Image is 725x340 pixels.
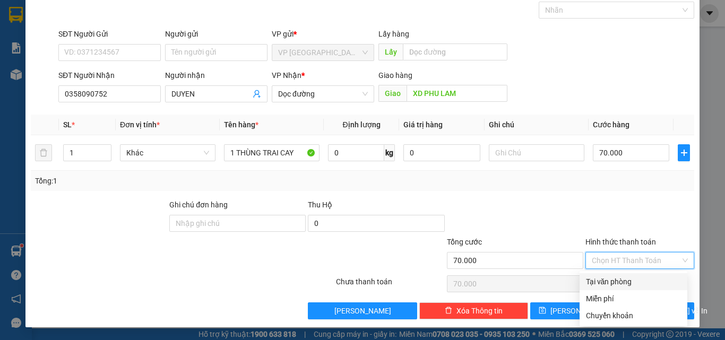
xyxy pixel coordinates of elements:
span: Lấy [378,43,403,60]
input: VD: Bàn, Ghế [224,144,320,161]
button: delete [35,144,52,161]
div: Miễn phí [586,293,681,304]
input: Ghi chú đơn hàng [169,215,306,232]
div: Người nhận [165,69,267,81]
span: [PERSON_NAME] [550,305,607,317]
input: 0 [403,144,480,161]
span: delete [445,307,452,315]
span: VP Tân Bình [278,45,368,60]
span: save [539,307,546,315]
label: Hình thức thanh toán [585,238,656,246]
span: Đơn vị tính [120,120,160,129]
div: VP gửi [272,28,374,40]
span: [PERSON_NAME] [334,305,391,317]
div: Tổng: 1 [35,175,281,187]
span: Tổng cước [447,238,482,246]
div: Tại văn phòng [586,276,681,287]
div: SĐT Người Nhận [58,69,161,81]
span: Lấy hàng [378,30,409,38]
label: Ghi chú đơn hàng [169,200,228,209]
span: Tên hàng [224,120,258,129]
span: user-add [253,90,261,98]
button: printer[PERSON_NAME] và In [613,302,694,319]
button: [PERSON_NAME] [308,302,417,319]
span: Giá trị hàng [403,120,443,129]
span: plus [678,149,689,157]
input: Ghi Chú [489,144,584,161]
span: Định lượng [342,120,380,129]
span: Giao hàng [378,71,412,80]
div: Chưa thanh toán [335,276,446,294]
button: deleteXóa Thông tin [419,302,528,319]
span: SL [63,120,72,129]
input: Dọc đường [407,85,507,102]
span: Thu Hộ [308,200,332,209]
span: Xóa Thông tin [456,305,503,317]
span: Giao [378,85,407,102]
input: Dọc đường [403,43,507,60]
button: plus [678,144,690,161]
span: Khác [126,145,209,161]
div: Người gửi [165,28,267,40]
span: Dọc đường [278,86,368,102]
div: SĐT Người Gửi [58,28,161,40]
div: Chuyển khoản [586,310,681,321]
button: save[PERSON_NAME] [530,302,611,319]
span: VP Nhận [272,71,301,80]
th: Ghi chú [485,115,589,135]
span: Cước hàng [593,120,629,129]
span: kg [384,144,395,161]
